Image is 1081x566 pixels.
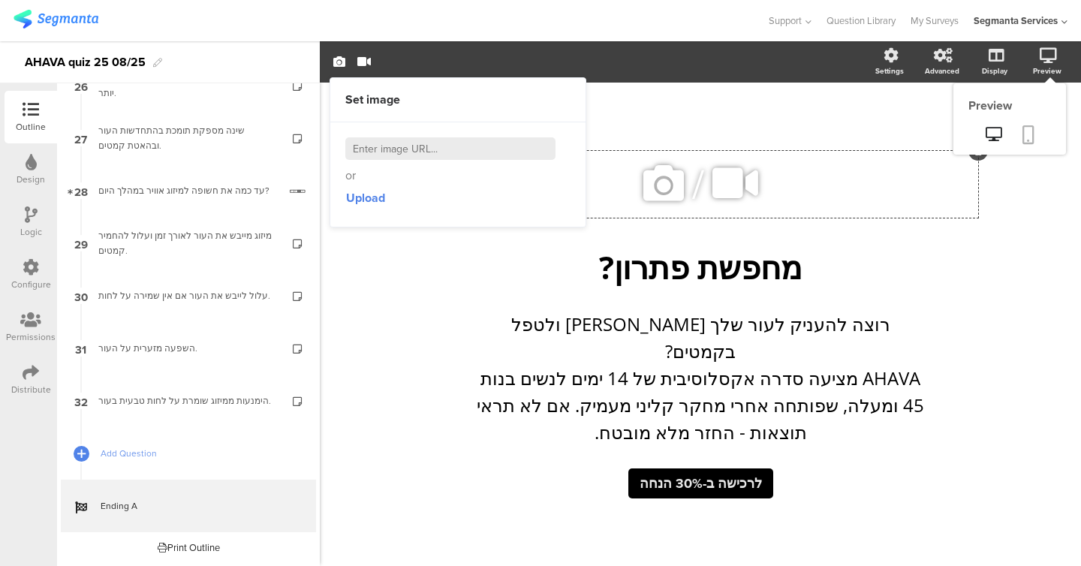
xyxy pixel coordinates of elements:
span: Set image [345,92,400,108]
div: השפעה מזערית על העור. [98,341,278,356]
span: לרכישה ב-30% הנחה [640,474,762,493]
div: Segmanta Services [974,14,1058,28]
input: Enter image URL... [345,137,556,160]
div: AHAVA quiz 25 08/25 [25,50,146,74]
img: segmanta logo [14,10,98,29]
div: עלול לייבש את העור אם אין שמירה על לחות. [98,288,278,303]
button: לרכישה ב-30% הנחה [628,468,773,498]
div: Outline [16,120,46,134]
span: 31 [75,340,86,357]
span: 32 [74,393,88,409]
span: Add Question [101,446,293,461]
a: 27 שינה מספקת תומכת בהתחדשות העור ובהאטת קמטים. [61,112,316,164]
div: Display [982,65,1007,77]
a: 32 הימנעות ממיזוג שומרת על לחות טבעית בעור. [61,375,316,427]
div: Preview [1033,65,1061,77]
div: שינה תקינה מאפשרת תיקון תאים ומראה צעיר יותר. [98,71,278,101]
div: Distribute [11,383,51,396]
div: Preview [953,97,1066,114]
p: רוצה להעניק לעור שלך [PERSON_NAME] ולטפל בקמטים? [475,311,926,365]
a: 28 עד כמה את חשופה למיזוג אוויר במהלך היום? [61,164,316,217]
p: מחפשת פתרון? [423,245,978,288]
div: מיזוג מייבש את העור לאורך זמן ועלול להחמיר קמטים. [98,228,278,258]
a: 29 מיזוג מייבש את העור לאורך זמן ועלול להחמיר קמטים. [61,217,316,269]
span: or [345,167,356,184]
span: Upload [346,189,385,206]
p: AHAVA מציעה סדרה אקסלוסיבית של 14 ימים לנשים בנות 45 ומעלה, שפותחה אחרי מחקר קליני מעמיק. אם לא ת... [475,365,926,446]
a: 26 שינה תקינה מאפשרת תיקון תאים ומראה צעיר יותר. [61,59,316,112]
span: 29 [74,235,88,251]
a: Ending A [61,480,316,532]
span: Ending A [101,498,293,513]
div: שינה מספקת תומכת בהתחדשות העור ובהאטת קמטים. [98,123,278,153]
div: Permissions [6,330,56,344]
span: 28 [74,182,88,199]
span: 26 [74,77,88,94]
span: 30 [74,288,88,304]
span: Support [769,14,802,28]
div: Advanced [925,65,959,77]
div: הימנעות ממיזוג שומרת על לחות טבעית בעור. [98,393,278,408]
span: 27 [74,130,87,146]
div: Settings [875,65,904,77]
a: 31 השפעה מזערית על העור. [61,322,316,375]
span: / [692,155,704,214]
div: Configure [11,278,51,291]
div: Logic [20,225,42,239]
div: Print Outline [158,540,220,555]
div: Design [17,173,45,186]
div: עד כמה את חשופה למיזוג אוויר במהלך היום? [98,183,279,198]
button: Upload [345,185,386,212]
a: 30 עלול לייבש את העור אם אין שמירה על לחות. [61,269,316,322]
